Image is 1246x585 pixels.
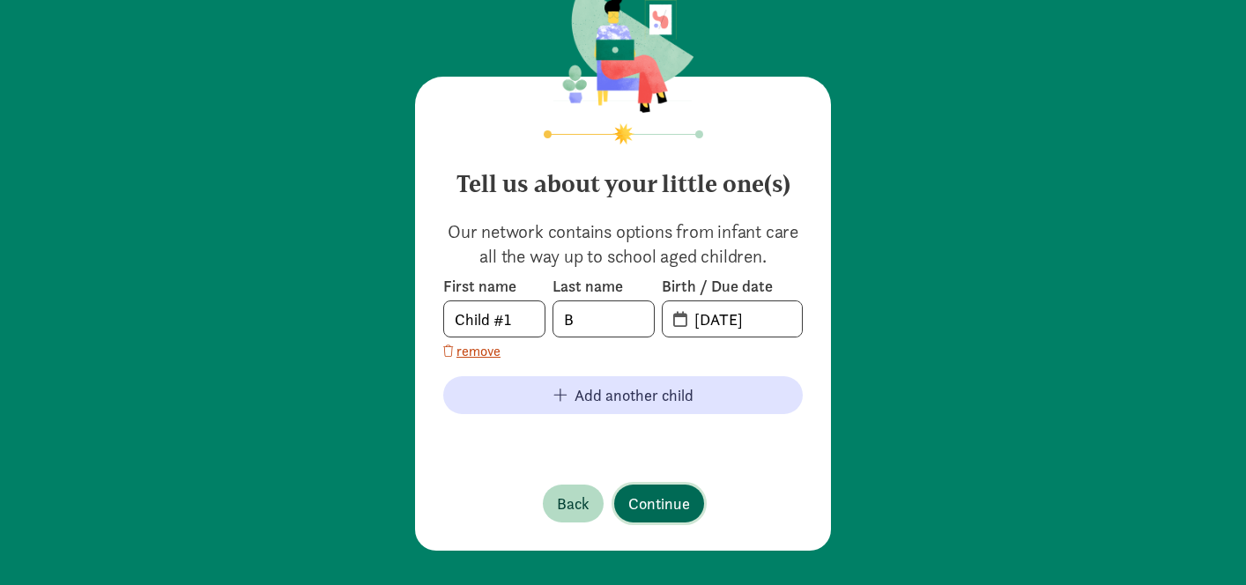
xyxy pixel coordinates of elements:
[543,485,604,522] button: Back
[443,341,501,362] button: remove
[684,301,802,337] input: MM-DD-YYYY
[443,219,803,269] p: Our network contains options from infant care all the way up to school aged children.
[628,492,690,515] span: Continue
[443,376,803,414] button: Add another child
[614,485,704,522] button: Continue
[456,341,501,362] span: remove
[662,276,803,297] label: Birth / Due date
[575,383,693,407] span: Add another child
[557,492,590,515] span: Back
[443,156,803,198] h4: Tell us about your little one(s)
[553,276,655,297] label: Last name
[443,276,545,297] label: First name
